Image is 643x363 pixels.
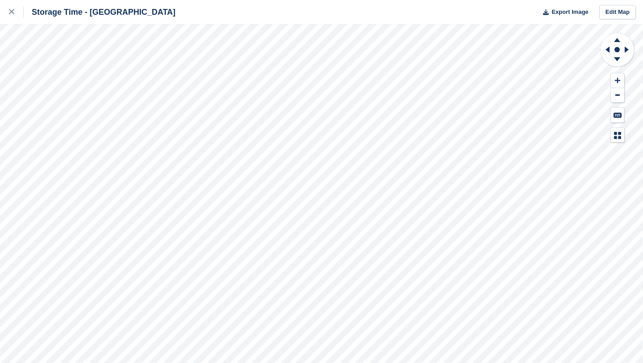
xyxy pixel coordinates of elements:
button: Zoom In [611,73,624,88]
button: Keyboard Shortcuts [611,108,624,122]
button: Export Image [538,5,589,20]
div: Storage Time - [GEOGRAPHIC_DATA] [24,7,175,17]
span: Export Image [551,8,588,17]
button: Map Legend [611,128,624,143]
a: Edit Map [599,5,636,20]
button: Zoom Out [611,88,624,103]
